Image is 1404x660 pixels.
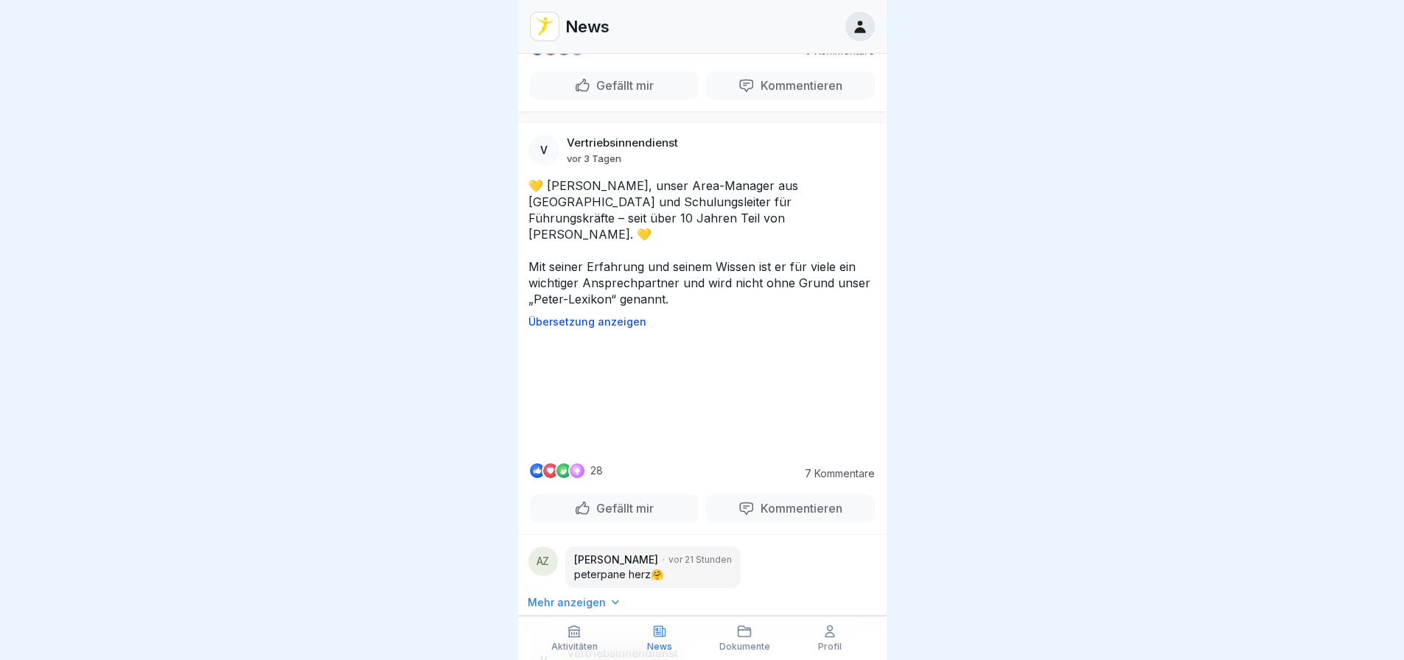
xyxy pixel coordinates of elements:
[551,642,598,652] p: Aktivitäten
[590,465,603,477] p: 28
[531,13,559,41] img: vd4jgc378hxa8p7qw0fvrl7x.png
[574,567,732,582] p: peterpane herz🤗
[567,136,678,150] p: Vertriebsinnendienst
[590,501,654,516] p: Gefällt mir
[528,178,876,307] p: 💛 [PERSON_NAME], unser Area-Manager aus [GEOGRAPHIC_DATA] und Schulungsleiter für Führungskräfte ...
[794,468,875,480] p: 7 Kommentare
[590,78,654,93] p: Gefällt mir
[647,642,672,652] p: News
[565,17,610,36] p: News
[528,595,606,610] p: Mehr anzeigen
[755,501,842,516] p: Kommentieren
[567,152,621,164] p: vor 3 Tagen
[528,547,558,576] div: AZ
[818,642,842,652] p: Profil
[719,642,770,652] p: Dokumente
[528,316,876,328] p: Übersetzung anzeigen
[528,135,559,166] div: V
[574,552,658,567] p: [PERSON_NAME]
[668,553,732,566] p: vor 21 Stunden
[755,78,842,93] p: Kommentieren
